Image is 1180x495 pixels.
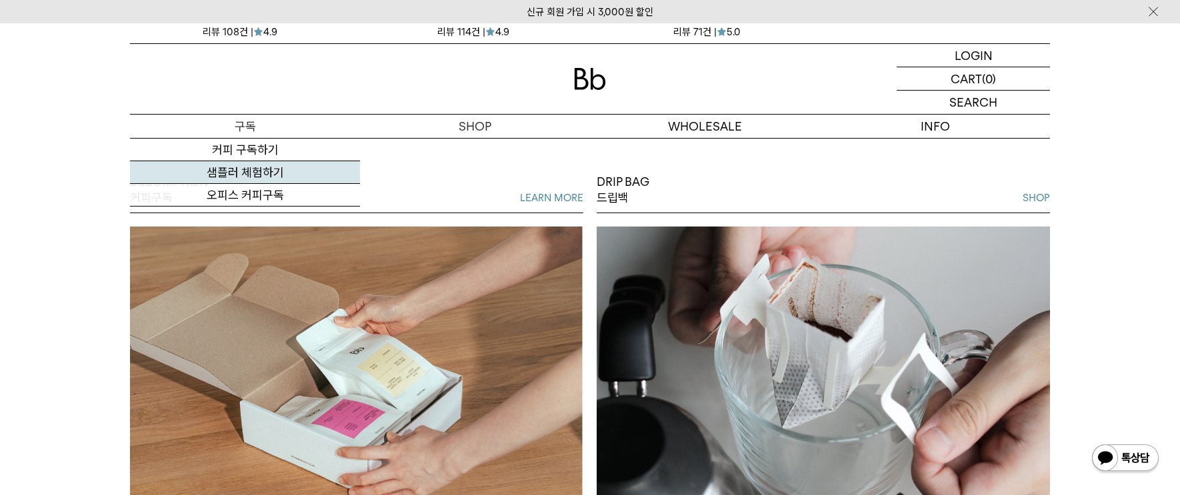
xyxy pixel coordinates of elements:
p: SEARCH [949,91,997,114]
p: INFO [820,115,1050,138]
img: 로고 [574,68,606,90]
p: (0) [982,67,996,90]
a: 구독 [130,115,360,138]
a: 샘플러 체험하기 [130,161,360,184]
a: LOGIN [897,44,1050,67]
img: 카카오톡 채널 1:1 채팅 버튼 [1091,443,1160,475]
a: LEARN MORE [520,190,583,206]
a: CART (0) [897,67,1050,91]
p: WHOLESALE [590,115,820,138]
p: CART [951,67,982,90]
p: DRIP BAG 드립백 [597,174,649,207]
a: SHOP [1023,190,1050,206]
a: 신규 회원 가입 시 3,000원 할인 [527,6,653,18]
p: LOGIN [955,44,993,67]
a: 오피스 커피구독 [130,184,360,207]
a: 커피 구독하기 [130,139,360,161]
a: SHOP [360,115,590,138]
